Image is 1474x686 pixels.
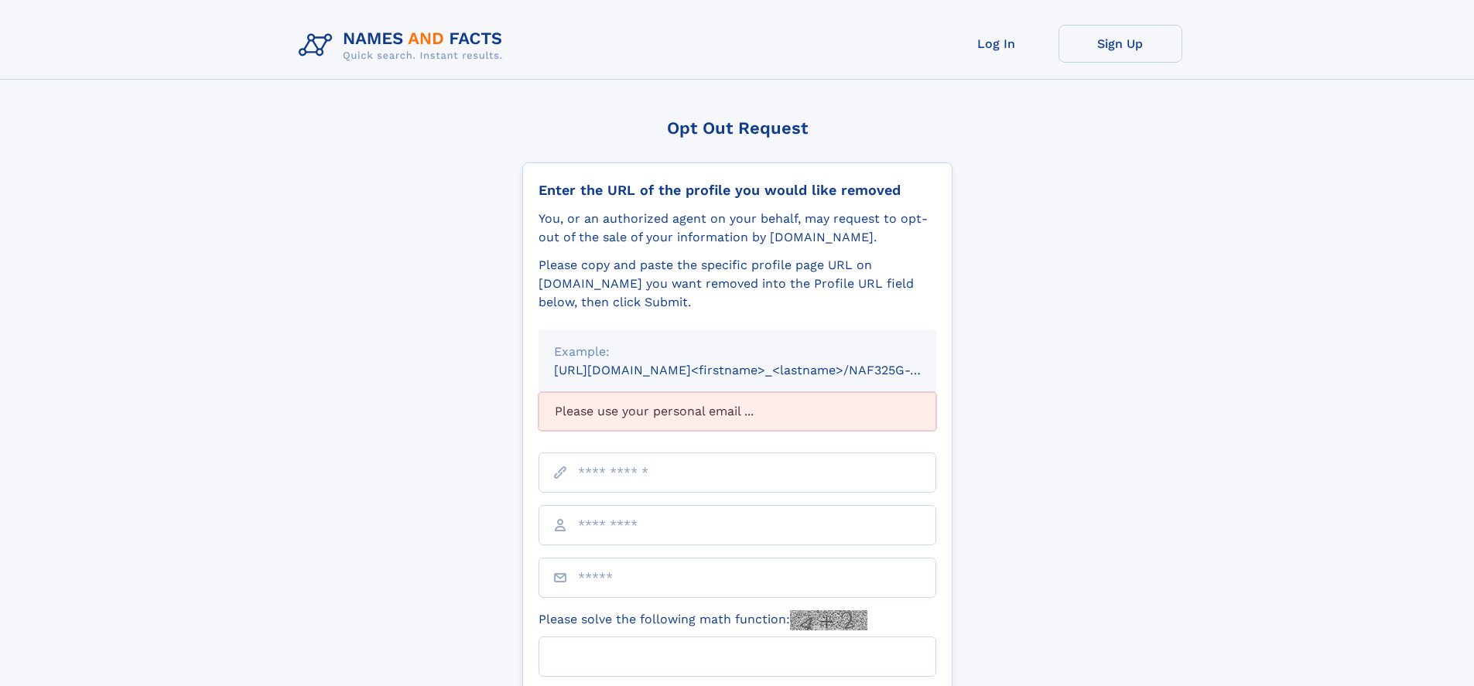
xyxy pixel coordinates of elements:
div: Example: [554,343,921,361]
div: Enter the URL of the profile you would like removed [539,182,936,199]
div: Opt Out Request [522,118,952,138]
label: Please solve the following math function: [539,610,867,630]
a: Log In [935,25,1058,63]
div: Please copy and paste the specific profile page URL on [DOMAIN_NAME] you want removed into the Pr... [539,256,936,312]
div: Please use your personal email ... [539,392,936,431]
img: Logo Names and Facts [292,25,515,67]
a: Sign Up [1058,25,1182,63]
div: You, or an authorized agent on your behalf, may request to opt-out of the sale of your informatio... [539,210,936,247]
small: [URL][DOMAIN_NAME]<firstname>_<lastname>/NAF325G-xxxxxxxx [554,363,966,377]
